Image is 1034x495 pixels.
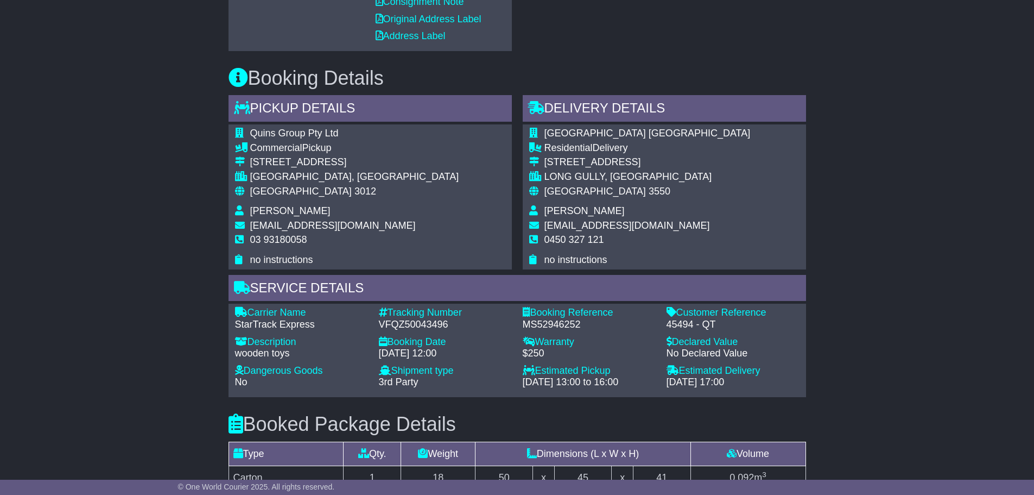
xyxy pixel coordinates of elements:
[235,377,248,387] span: No
[376,30,446,41] a: Address Label
[250,205,331,216] span: [PERSON_NAME]
[544,205,625,216] span: [PERSON_NAME]
[554,466,612,490] td: 45
[475,466,533,490] td: 50
[250,186,352,197] span: [GEOGRAPHIC_DATA]
[250,128,339,139] span: Quins Group Pty Ltd
[667,348,800,360] div: No Declared Value
[612,466,633,490] td: x
[533,466,554,490] td: x
[544,142,593,153] span: Residential
[178,483,335,491] span: © One World Courier 2025. All rights reserved.
[523,319,656,331] div: MS52946252
[229,413,806,435] h3: Booked Package Details
[250,254,313,265] span: no instructions
[667,377,800,389] div: [DATE] 17:00
[544,254,607,265] span: no instructions
[729,472,754,483] span: 0.092
[523,336,656,348] div: Warranty
[229,442,344,466] td: Type
[344,466,401,490] td: 1
[229,95,512,124] div: Pickup Details
[523,307,656,319] div: Booking Reference
[649,186,670,197] span: 3550
[667,307,800,319] div: Customer Reference
[344,442,401,466] td: Qty.
[235,336,368,348] div: Description
[667,319,800,331] div: 45494 - QT
[690,442,805,466] td: Volume
[762,471,766,479] sup: 3
[401,466,475,490] td: 18
[379,319,512,331] div: VFQZ50043496
[250,142,302,153] span: Commercial
[523,365,656,377] div: Estimated Pickup
[376,14,481,24] a: Original Address Label
[379,307,512,319] div: Tracking Number
[544,171,751,183] div: LONG GULLY, [GEOGRAPHIC_DATA]
[544,128,751,139] span: [GEOGRAPHIC_DATA] [GEOGRAPHIC_DATA]
[523,348,656,360] div: $250
[544,142,751,154] div: Delivery
[235,319,368,331] div: StarTrack Express
[544,220,710,231] span: [EMAIL_ADDRESS][DOMAIN_NAME]
[523,377,656,389] div: [DATE] 13:00 to 16:00
[667,336,800,348] div: Declared Value
[379,336,512,348] div: Booking Date
[633,466,690,490] td: 41
[401,442,475,466] td: Weight
[250,156,459,168] div: [STREET_ADDRESS]
[667,365,800,377] div: Estimated Delivery
[379,348,512,360] div: [DATE] 12:00
[475,442,690,466] td: Dimensions (L x W x H)
[523,95,806,124] div: Delivery Details
[250,171,459,183] div: [GEOGRAPHIC_DATA], [GEOGRAPHIC_DATA]
[235,307,368,319] div: Carrier Name
[379,365,512,377] div: Shipment type
[544,234,604,245] span: 0450 327 121
[250,220,416,231] span: [EMAIL_ADDRESS][DOMAIN_NAME]
[229,466,344,490] td: Carton
[379,377,418,387] span: 3rd Party
[235,348,368,360] div: wooden toys
[354,186,376,197] span: 3012
[250,142,459,154] div: Pickup
[229,67,806,89] h3: Booking Details
[544,156,751,168] div: [STREET_ADDRESS]
[690,466,805,490] td: m
[250,234,307,245] span: 03 93180058
[544,186,646,197] span: [GEOGRAPHIC_DATA]
[229,275,806,304] div: Service Details
[235,365,368,377] div: Dangerous Goods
